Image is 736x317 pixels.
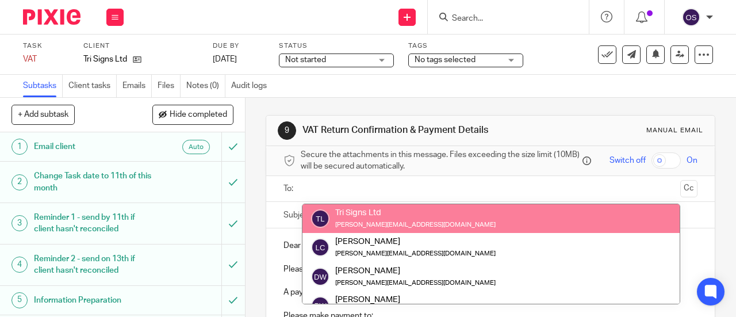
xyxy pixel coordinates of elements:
label: Subject: [283,209,313,221]
span: Switch off [609,155,646,166]
div: Auto [182,140,210,154]
label: Client [83,41,198,51]
div: Manual email [646,126,703,135]
a: Audit logs [231,75,273,97]
img: svg%3E [311,268,329,286]
img: Pixie [23,9,80,25]
small: [PERSON_NAME][EMAIL_ADDRESS][DOMAIN_NAME] [335,280,496,286]
h1: Reminder 1 - send by 11th if client hasn't reconciled [34,209,151,238]
img: svg%3E [682,8,700,26]
div: 1 [11,139,28,155]
img: svg%3E [311,238,329,257]
h1: Email client [34,138,151,155]
a: Notes (0) [186,75,225,97]
div: 4 [11,257,28,273]
div: [PERSON_NAME] [335,265,496,276]
span: Not started [285,56,326,64]
a: Emails [122,75,152,97]
a: Subtasks [23,75,63,97]
button: Cc [680,180,697,197]
button: Hide completed [152,105,233,124]
h1: VAT Return Confirmation & Payment Details [302,124,515,136]
h1: Reminder 2 - send on 13th if client hasn't reconciled [34,250,151,280]
span: No tags selected [415,56,476,64]
small: [PERSON_NAME][EMAIL_ADDRESS][DOMAIN_NAME] [335,221,496,228]
small: [PERSON_NAME][EMAIL_ADDRESS][DOMAIN_NAME] [335,250,496,257]
p: A payment of to HMRC is due by [283,287,697,298]
span: Secure the attachments in this message. Files exceeding the size limit (10MB) will be secured aut... [301,149,580,173]
div: 9 [278,121,296,140]
p: Dear [PERSON_NAME], [283,240,697,251]
label: Tags [408,41,523,51]
label: Due by [213,41,264,51]
img: svg%3E [311,209,329,228]
input: Search [451,14,554,24]
div: Tri Signs Ltd [335,207,496,219]
label: Task [23,41,69,51]
span: [DATE] [213,55,237,63]
div: 2 [11,174,28,190]
p: Tri Signs Ltd [83,54,127,65]
div: 3 [11,215,28,231]
h1: Change Task date to 11th of this month [34,167,151,197]
h1: Information Preparation [34,292,151,309]
div: 5 [11,292,28,308]
span: On [687,155,697,166]
img: svg%3E [311,296,329,315]
div: [PERSON_NAME] [335,294,496,305]
label: To: [283,183,296,194]
div: [PERSON_NAME] [335,236,496,247]
a: Files [158,75,181,97]
a: Client tasks [68,75,117,97]
div: VAT [23,54,69,65]
span: Hide completed [170,110,227,120]
label: Status [279,41,394,51]
p: Please find attached the latest VAT return which I have successfully submitted to HMRC. [283,263,697,275]
button: + Add subtask [11,105,75,124]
